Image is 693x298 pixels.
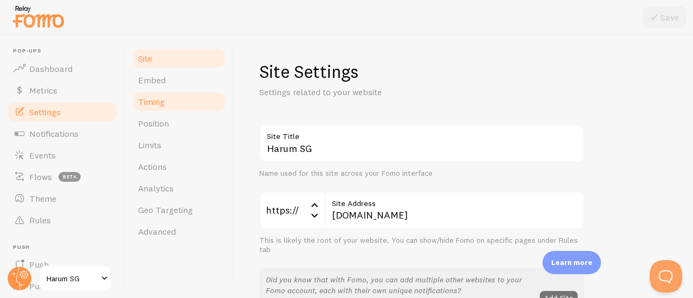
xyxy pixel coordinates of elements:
[132,48,226,69] a: Site
[132,112,226,134] a: Position
[6,144,118,166] a: Events
[13,48,118,55] span: Pop-ups
[29,63,73,74] span: Dashboard
[132,199,226,221] a: Geo Targeting
[650,260,682,293] iframe: Help Scout Beacon - Open
[132,91,226,112] a: Timing
[138,204,193,215] span: Geo Targeting
[324,191,584,210] label: Site Address
[259,61,584,83] h1: Site Settings
[6,209,118,231] a: Rules
[6,58,118,80] a: Dashboard
[132,134,226,156] a: Limits
[47,272,98,285] span: Harum SG
[6,254,118,275] a: Push
[29,259,49,270] span: Push
[29,171,52,182] span: Flows
[132,156,226,177] a: Actions
[138,96,165,107] span: Timing
[6,123,118,144] a: Notifications
[138,161,167,172] span: Actions
[29,107,61,117] span: Settings
[132,69,226,91] a: Embed
[39,266,112,292] a: Harum SG
[138,226,176,237] span: Advanced
[29,85,57,96] span: Metrics
[259,86,519,98] p: Settings related to your website
[132,221,226,242] a: Advanced
[6,101,118,123] a: Settings
[138,75,166,85] span: Embed
[29,150,56,161] span: Events
[58,172,81,182] span: beta
[138,140,161,150] span: Limits
[266,274,533,296] p: Did you know that with Fomo, you can add multiple other websites to your Fomo account, each with ...
[132,177,226,199] a: Analytics
[6,80,118,101] a: Metrics
[542,251,601,274] div: Learn more
[551,257,592,268] p: Learn more
[29,215,51,226] span: Rules
[138,118,169,129] span: Position
[259,169,584,178] div: Name used for this site across your Fomo interface
[6,188,118,209] a: Theme
[11,3,66,30] img: fomo-relay-logo-orange.svg
[138,53,152,64] span: Site
[13,244,118,251] span: Push
[29,128,79,139] span: Notifications
[259,124,584,143] label: Site Title
[324,191,584,229] input: myhonestcompany.com
[6,166,118,188] a: Flows beta
[259,236,584,255] div: This is likely the root of your website. You can show/hide Fomo on specific pages under Rules tab
[259,191,324,229] div: https://
[29,193,56,204] span: Theme
[138,183,174,194] span: Analytics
